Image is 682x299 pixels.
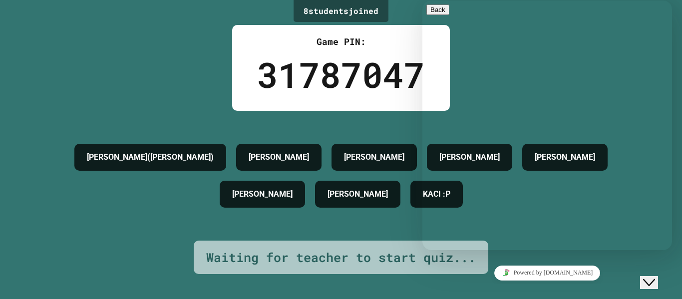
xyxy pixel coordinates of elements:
[206,248,476,267] div: Waiting for teacher to start quiz...
[640,259,672,289] iframe: chat widget
[232,188,293,200] h4: [PERSON_NAME]
[328,188,388,200] h4: [PERSON_NAME]
[87,151,214,163] h4: [PERSON_NAME]([PERSON_NAME])
[422,262,672,284] iframe: chat widget
[344,151,404,163] h4: [PERSON_NAME]
[257,48,425,101] div: 31787047
[249,151,309,163] h4: [PERSON_NAME]
[422,0,672,250] iframe: chat widget
[257,35,425,48] div: Game PIN:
